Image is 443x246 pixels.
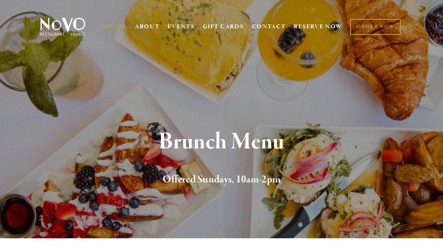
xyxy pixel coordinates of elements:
a: ORDER NOW [350,19,401,35]
a: GIFT CARDS [203,19,244,34]
a: RESERVE NOW [294,19,342,34]
h2: Offered Sundays, 10am-2pm [50,172,393,188]
a: CONTACT [252,19,286,34]
a: MENUS [102,23,127,31]
a: ABOUT [135,23,160,31]
a: EVENTS [168,23,194,31]
h1: Brunch Menu [50,129,393,155]
img: Novo Restaurant &amp; Lounge [39,17,87,36]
